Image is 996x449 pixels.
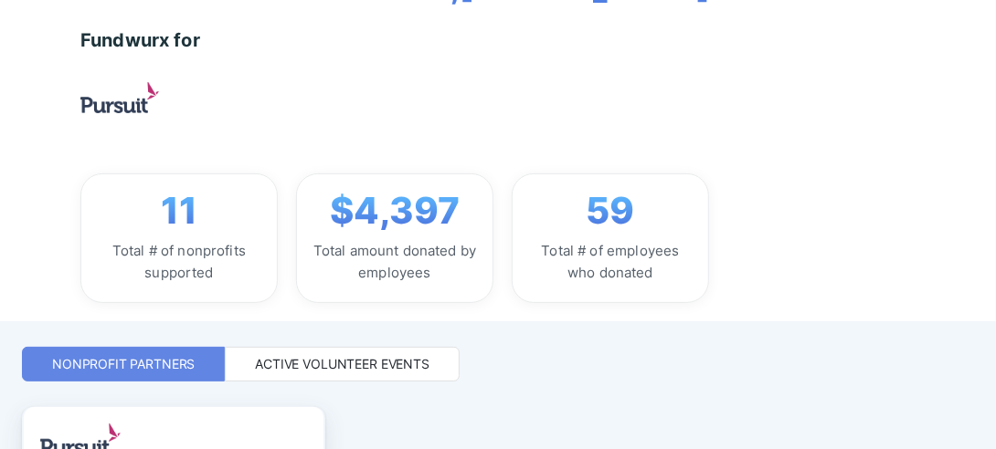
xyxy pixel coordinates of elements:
div: Total amount donated by employees [312,240,478,284]
div: Nonprofit Partners [52,355,195,373]
div: Active Volunteer Events [255,355,429,373]
div: Total # of employees who donated [527,240,694,284]
div: Total # of nonprofits supported [96,240,262,284]
span: 59 [586,189,634,233]
div: Fundwurx for [80,29,200,51]
span: 11 [161,189,197,233]
span: $4,397 [330,189,460,233]
img: logo.jpg [80,82,159,113]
